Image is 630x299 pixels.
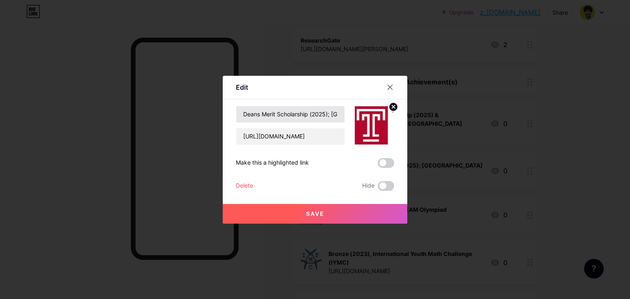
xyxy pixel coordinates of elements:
[236,128,345,145] input: URL
[362,181,374,191] span: Hide
[306,210,324,217] span: Save
[223,204,407,224] button: Save
[236,158,309,168] div: Make this a highlighted link
[236,82,248,92] div: Edit
[236,106,345,122] input: Title
[355,106,394,145] img: link_thumbnail
[236,181,253,191] div: Delete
